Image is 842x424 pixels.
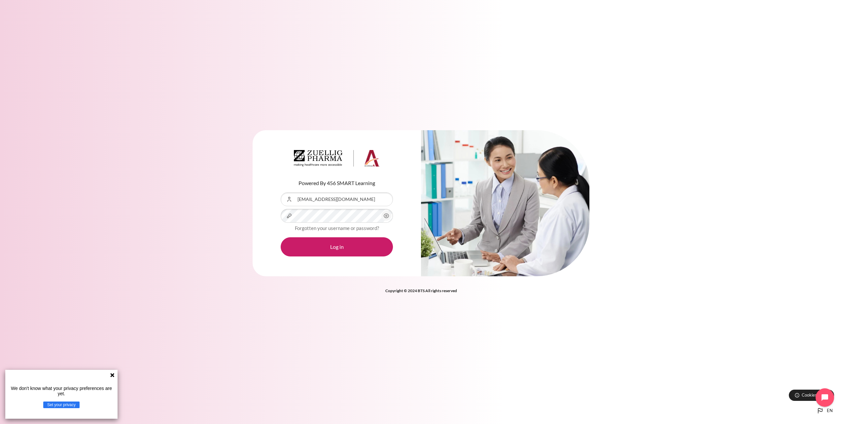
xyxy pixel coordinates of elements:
[295,225,379,231] a: Forgotten your username or password?
[802,392,829,398] span: Cookies notice
[294,150,380,169] a: Architeck
[8,386,115,396] p: We don't know what your privacy preferences are yet.
[281,192,393,206] input: Username or Email Address
[814,404,835,417] button: Languages
[281,237,393,256] button: Log in
[43,402,80,408] button: Set your privacy
[827,407,833,414] span: en
[385,288,457,293] strong: Copyright © 2024 BTS All rights reserved
[789,390,834,401] button: Cookies notice
[281,179,393,187] p: Powered By 456 SMART Learning
[294,150,380,167] img: Architeck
